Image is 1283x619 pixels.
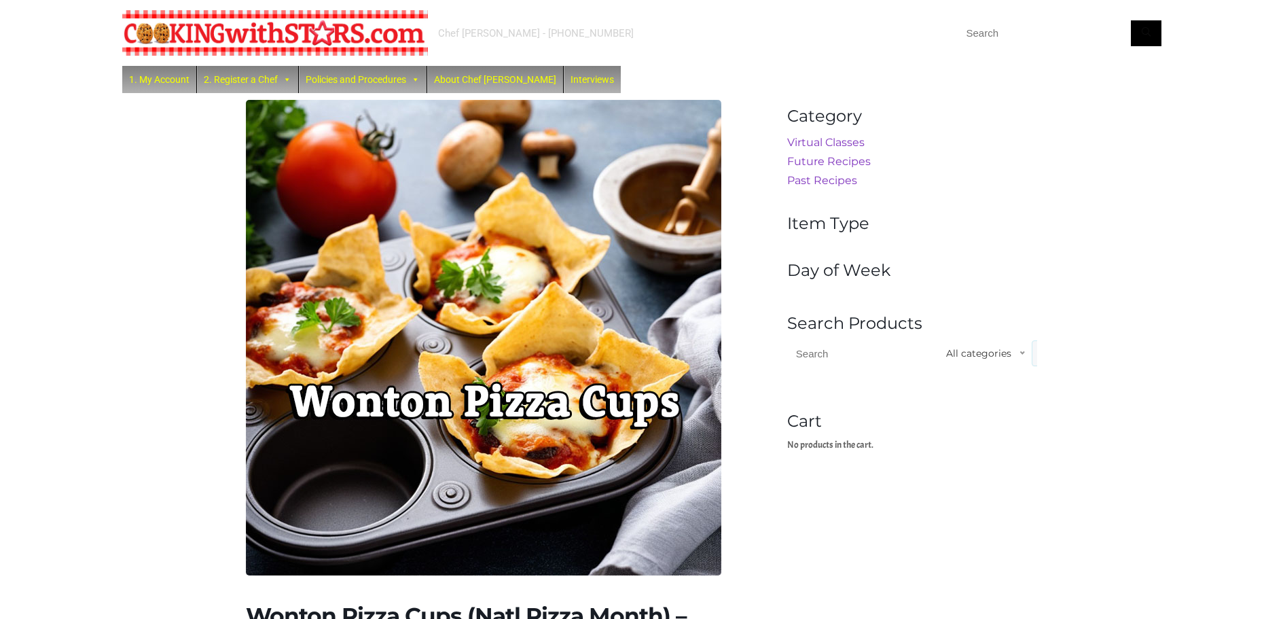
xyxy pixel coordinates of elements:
[1032,340,1075,366] button: Search
[787,136,865,149] a: Virtual Classes
[787,155,871,168] a: Future Recipes
[958,20,1161,46] input: Search
[438,26,634,40] div: Chef [PERSON_NAME] - [PHONE_NUMBER]
[787,438,1038,452] p: No products in the cart.
[564,66,621,93] a: Interviews
[787,214,1038,234] h4: Item Type
[1131,20,1161,46] button: Search
[299,66,427,93] a: Policies and Procedures
[787,107,1038,126] h4: Category
[787,261,1038,281] h4: Day of Week
[787,174,857,187] a: Past Recipes
[787,314,1038,334] h4: Search Products
[427,66,563,93] a: About Chef [PERSON_NAME]
[946,347,1011,359] span: All categories
[122,66,196,93] a: 1. My Account
[787,412,1038,431] h4: Cart
[787,340,933,366] input: Search
[197,66,298,93] a: 2. Register a Chef
[122,10,428,56] img: Chef Paula's Cooking With Stars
